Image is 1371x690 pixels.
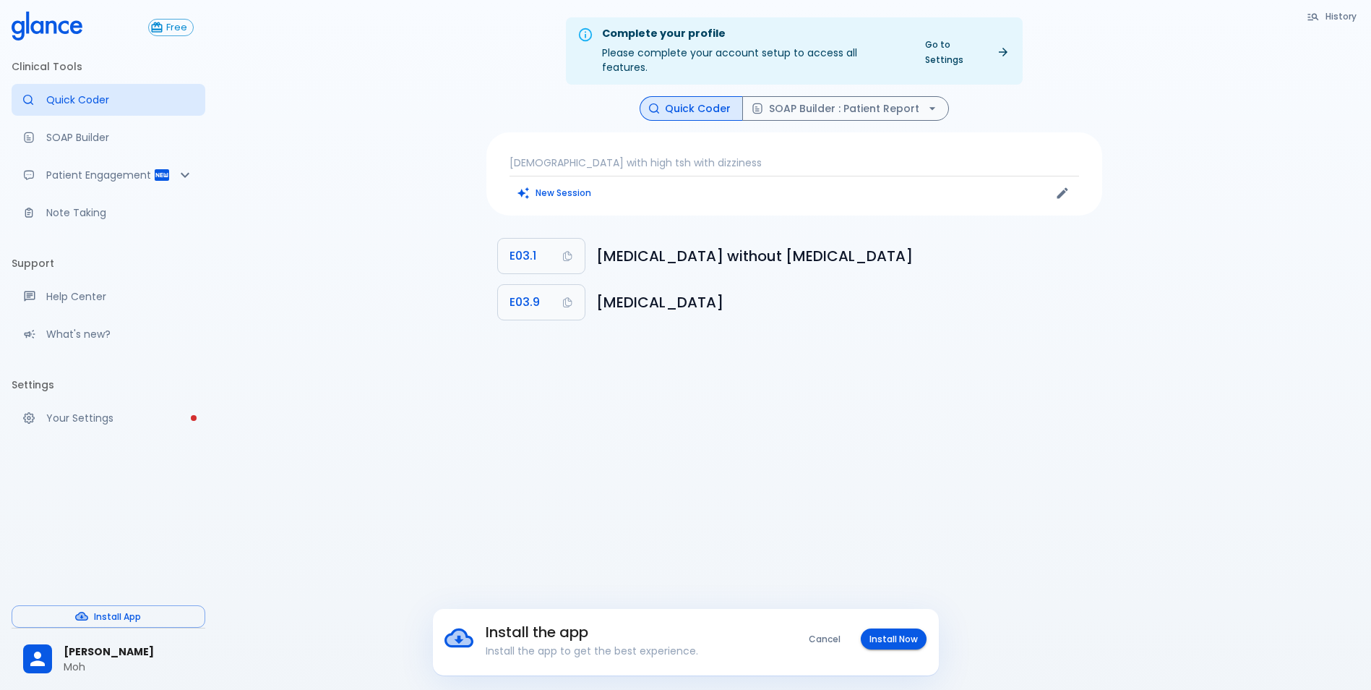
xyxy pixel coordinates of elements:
[12,281,205,312] a: Get help from our support team
[861,629,927,649] button: Install Now
[916,34,1017,70] a: Go to Settings
[12,159,205,191] div: Patient Reports & Referrals
[498,239,585,273] button: Copy Code E03.1 to clipboard
[510,292,540,312] span: E03.9
[46,168,153,182] p: Patient Engagement
[800,629,849,649] button: Cancel
[602,26,905,42] div: Complete your profile
[64,660,194,674] p: Moh
[12,605,205,628] button: Install App
[160,22,193,33] span: Free
[148,19,205,36] a: Click to view or change your subscription
[64,644,194,660] span: [PERSON_NAME]
[46,130,194,145] p: SOAP Builder
[12,49,205,84] li: Clinical Tools
[46,327,194,341] p: What's new?
[12,367,205,402] li: Settings
[12,634,205,684] div: [PERSON_NAME]Moh
[1299,6,1365,27] button: History
[640,96,743,122] button: Quick Coder
[510,156,1079,170] p: [DEMOGRAPHIC_DATA] with high tsh with dizziness
[1052,182,1073,204] button: Edit
[12,122,205,153] a: Docugen: Compose a clinical documentation in seconds
[46,411,194,425] p: Your Settings
[498,285,585,320] button: Copy Code E03.9 to clipboard
[596,291,1091,314] h6: Hypothyroidism, unspecified
[510,246,536,266] span: E03.1
[486,621,762,644] h6: Install the app
[46,205,194,220] p: Note Taking
[510,182,600,203] button: Clears all inputs and results.
[12,197,205,229] a: Advanced note-taking
[486,644,762,658] p: Install the app to get the best experience.
[602,22,905,80] div: Please complete your account setup to access all features.
[148,19,194,36] button: Free
[12,318,205,350] div: Recent updates and feature releases
[12,84,205,116] a: Moramiz: Find ICD10AM codes instantly
[12,402,205,434] a: Please complete account setup
[46,289,194,304] p: Help Center
[742,96,949,122] button: SOAP Builder : Patient Report
[46,93,194,107] p: Quick Coder
[12,246,205,281] li: Support
[596,244,1091,268] h6: Congenital hypothyroidism without goitre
